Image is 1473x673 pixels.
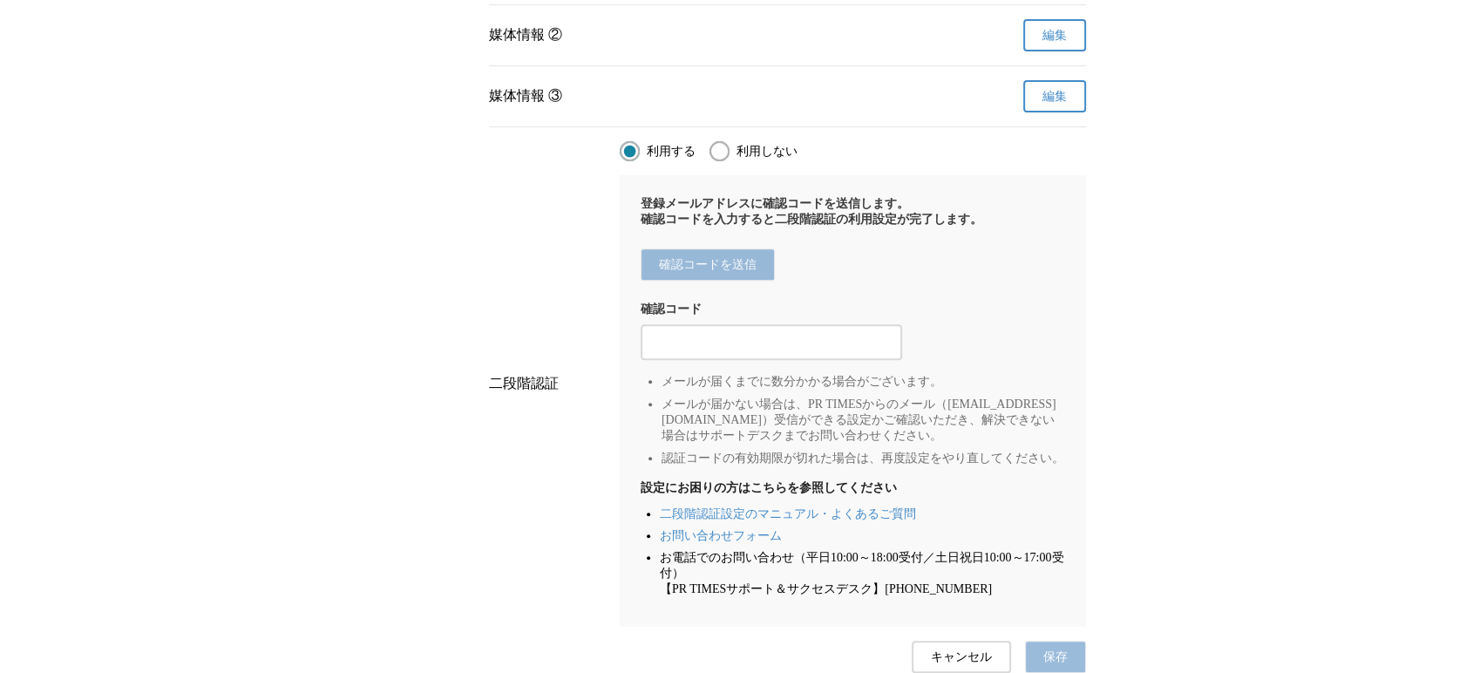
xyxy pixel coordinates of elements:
[912,641,1011,673] button: キャンセル
[641,302,1065,317] div: 確認コード
[641,248,775,281] button: 確認コードを送信
[489,375,606,393] div: 二段階認証
[649,333,893,352] input: 2段階認証の確認コードを入力する
[641,480,1065,496] b: 設定にお困りの方はこちらを参照してください
[1042,28,1067,44] span: 編集
[620,141,640,161] input: 利用する
[931,649,992,665] span: キャンセル
[660,550,1065,597] li: お電話でのお問い合わせ（平日10:00～18:00受付／土日祝日10:00～17:00受付） 【PR TIMESサポート＆サクセスデスク】[PHONE_NUMBER]
[1023,80,1086,112] button: 編集
[662,397,1065,444] li: メールが届かない場合は、PR TIMESからのメール（[EMAIL_ADDRESS][DOMAIN_NAME]）受信ができる設定かご確認いただき、解決できない場合はサポートデスクまでお問い合わせ...
[660,529,782,542] a: お問い合わせフォーム
[659,257,757,273] span: 確認コードを送信
[736,144,798,160] span: 利用しない
[660,507,916,520] a: 二段階認証設定のマニュアル・よくあるご質問
[489,26,603,44] div: 媒体情報 ②
[709,141,730,161] input: 利用しない
[662,374,1065,390] li: メールが届くまでに数分かかる場合がございます。
[662,451,1065,466] li: 認証コードの有効期限が切れた場合は、再度設定をやり直してください。
[1025,641,1086,673] button: 保存
[647,144,696,160] span: 利用する
[1043,649,1068,665] span: 保存
[489,87,603,105] div: 媒体情報 ③
[1042,89,1067,105] span: 編集
[641,196,1065,228] p: 登録メールアドレスに確認コードを送信します。 確認コードを入力すると二段階認証の利用設定が完了します。
[1023,19,1086,51] button: 編集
